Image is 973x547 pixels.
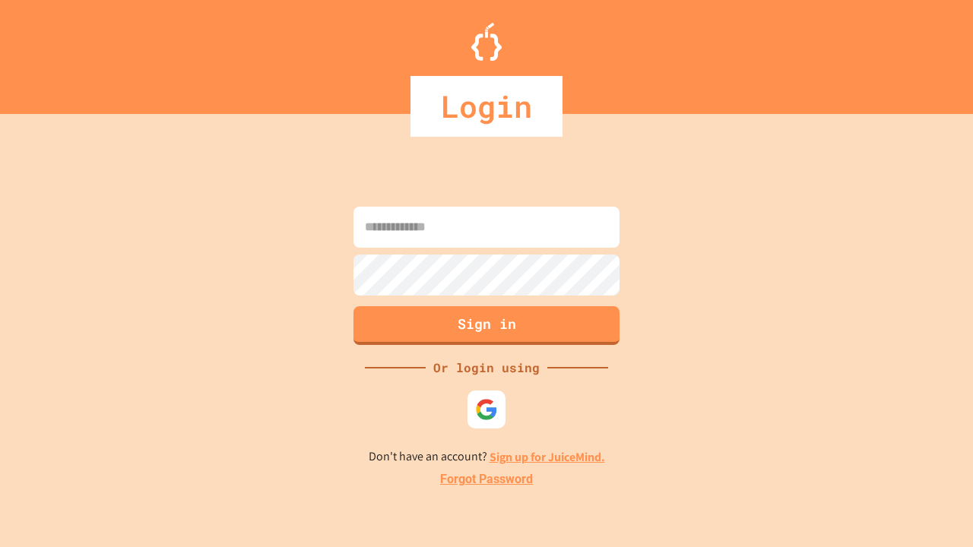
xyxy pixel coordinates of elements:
[426,359,547,377] div: Or login using
[440,470,533,489] a: Forgot Password
[471,23,502,61] img: Logo.svg
[369,447,605,466] p: Don't have an account?
[410,76,563,137] div: Login
[353,306,620,345] button: Sign in
[490,449,605,465] a: Sign up for JuiceMind.
[475,398,498,421] img: google-icon.svg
